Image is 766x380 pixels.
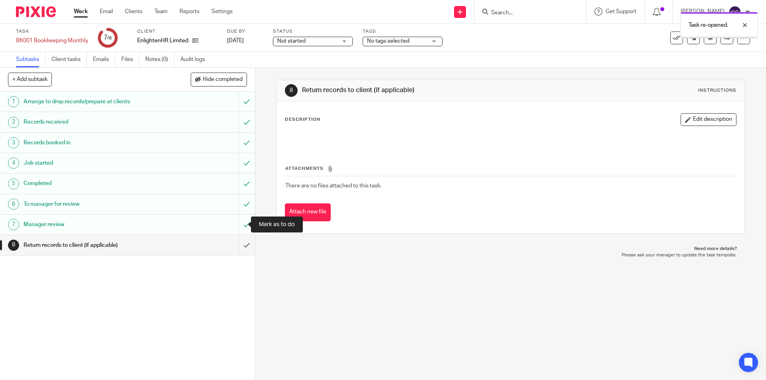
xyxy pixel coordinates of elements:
[24,157,162,169] h1: Job started
[284,252,736,258] p: Please ask your manager to update the task template.
[8,117,19,128] div: 2
[367,38,409,44] span: No tags selected
[100,8,113,16] a: Email
[180,52,211,67] a: Audit logs
[8,137,19,148] div: 3
[8,199,19,210] div: 6
[24,198,162,210] h1: To manager for review
[104,33,112,42] div: 7
[137,37,188,45] p: EnlightenHR Limited
[8,158,19,169] div: 4
[273,28,353,35] label: Status
[137,28,217,35] label: Client
[24,239,162,251] h1: Return records to client (if applicable)
[121,52,139,67] a: Files
[689,21,728,29] p: Task re-opened.
[8,73,52,86] button: + Add subtask
[24,137,162,149] h1: Records booked in
[191,73,247,86] button: Hide completed
[8,219,19,230] div: 7
[302,86,528,95] h1: Return records to client (if applicable)
[211,8,233,16] a: Settings
[24,116,162,128] h1: Records received
[16,28,88,35] label: Task
[284,246,736,252] p: Need more details?
[180,8,199,16] a: Reports
[24,219,162,230] h1: Manager review
[145,52,174,67] a: Notes (0)
[154,8,168,16] a: Team
[24,96,162,108] h1: Arrange to drop records/prepare at clients
[227,28,263,35] label: Due by
[363,28,442,35] label: Tags
[16,6,56,17] img: Pixie
[74,8,88,16] a: Work
[277,38,306,44] span: Not started
[227,38,244,43] span: [DATE]
[93,52,115,67] a: Emails
[8,96,19,107] div: 1
[8,240,19,251] div: 8
[24,177,162,189] h1: Completed
[203,77,243,83] span: Hide completed
[698,87,736,94] div: Instructions
[285,116,320,123] p: Description
[285,166,324,171] span: Attachments
[285,84,298,97] div: 8
[125,8,142,16] a: Clients
[285,183,381,189] span: There are no files attached to this task.
[51,52,87,67] a: Client tasks
[285,203,331,221] button: Attach new file
[681,113,736,126] button: Edit description
[107,36,112,40] small: /8
[8,178,19,189] div: 5
[728,6,741,18] img: svg%3E
[16,52,45,67] a: Subtasks
[16,37,88,45] div: BK001 Bookkeeping Monthly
